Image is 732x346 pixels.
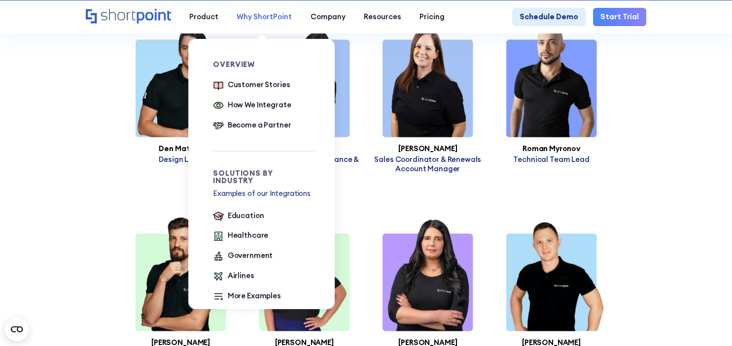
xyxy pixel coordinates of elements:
div: Customer Stories [228,79,290,90]
h3: [PERSON_NAME] [366,145,489,153]
h3: Den Matliak [119,145,243,153]
div: Become a Partner [228,120,291,130]
a: Pricing [410,8,453,26]
div: Resources [364,11,401,22]
div: Company [310,11,345,22]
h3: Roman Myronov [489,145,613,153]
div: Product [189,11,218,22]
a: Customer Stories [213,79,290,92]
div: Airlines [228,270,254,281]
a: Start Trial [593,8,646,26]
p: Examples of our Integrations [213,188,315,199]
a: Home [86,9,171,25]
a: Resources [354,8,410,26]
a: Government [213,250,273,263]
a: More Examples [213,290,281,303]
a: Why ShortPoint [228,8,301,26]
div: Why ShortPoint [237,11,292,22]
button: Open CMP widget [5,317,29,341]
p: Technical Team Lead [489,155,613,164]
a: Product [180,8,228,26]
div: Overview [213,61,315,68]
a: Healthcare [213,230,268,243]
div: How We Integrate [228,99,291,110]
div: Government [228,250,273,261]
div: Solutions by Industry [213,170,315,185]
a: Schedule Demo [512,8,586,26]
a: How We Integrate [213,99,291,112]
div: Pricing [419,11,445,22]
div: Healthcare [228,230,269,241]
iframe: Chat Widget [683,299,732,346]
div: More Examples [228,290,281,301]
div: Education [228,210,264,221]
a: Become a Partner [213,120,291,132]
a: Airlines [213,270,254,283]
p: Sales Coordinator & Renewals Account Manager [366,155,489,174]
a: Education [213,210,264,223]
a: Company [301,8,354,26]
p: Design Lead [119,155,243,164]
